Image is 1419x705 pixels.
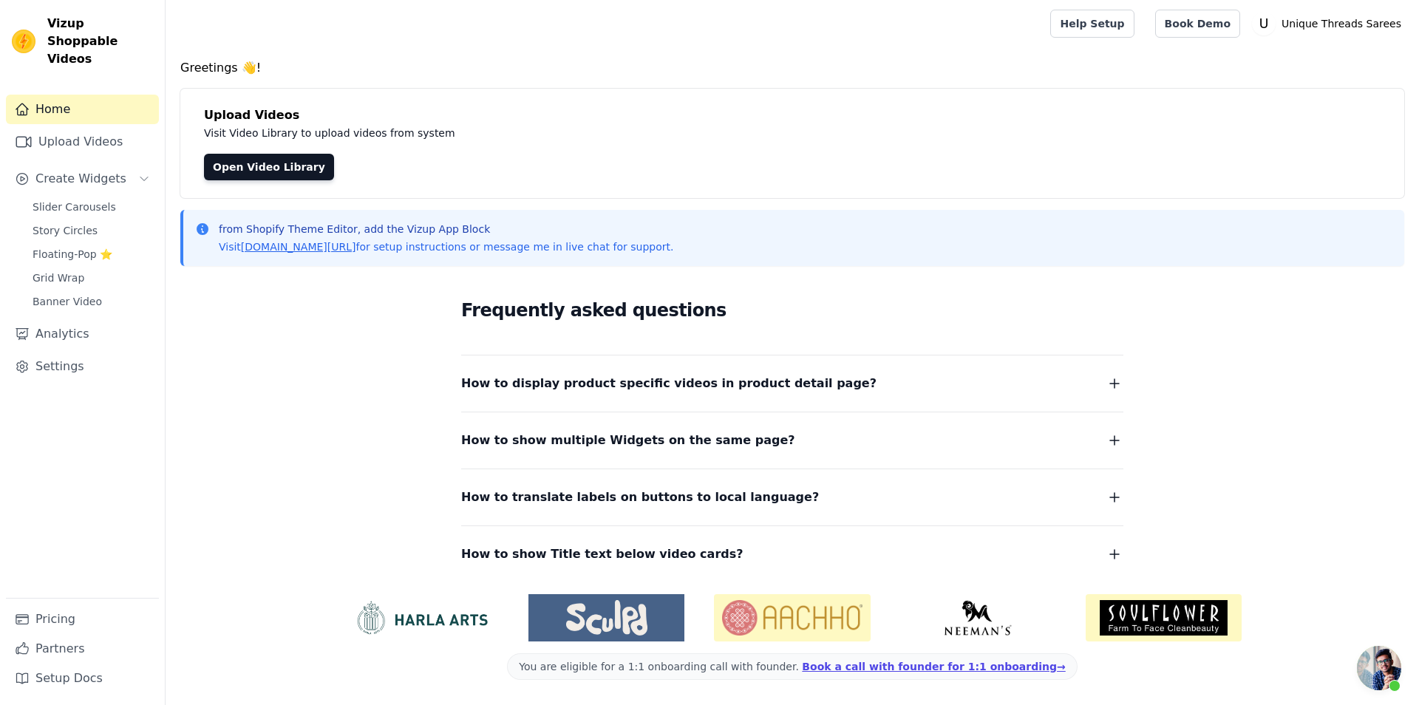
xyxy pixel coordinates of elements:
span: How to show multiple Widgets on the same page? [461,430,795,451]
span: Create Widgets [35,170,126,188]
a: Grid Wrap [24,268,159,288]
a: Pricing [6,604,159,634]
button: How to show Title text below video cards? [461,544,1123,565]
a: Help Setup [1050,10,1134,38]
span: Grid Wrap [33,270,84,285]
span: Story Circles [33,223,98,238]
span: Banner Video [33,294,102,309]
img: Vizup [12,30,35,53]
span: How to translate labels on buttons to local language? [461,487,819,508]
p: from Shopify Theme Editor, add the Vizup App Block [219,222,673,236]
h4: Greetings 👋! [180,59,1404,77]
img: Aachho [714,594,870,641]
a: Upload Videos [6,127,159,157]
button: How to translate labels on buttons to local language? [461,487,1123,508]
a: Book Demo [1155,10,1240,38]
span: How to show Title text below video cards? [461,544,743,565]
a: Settings [6,352,159,381]
a: Partners [6,634,159,664]
a: [DOMAIN_NAME][URL] [241,241,356,253]
button: U Unique Threads Sarees [1252,10,1407,37]
img: HarlaArts [343,600,499,636]
text: U [1259,16,1269,31]
button: How to show multiple Widgets on the same page? [461,430,1123,451]
a: Floating-Pop ⭐ [24,244,159,265]
a: Banner Video [24,291,159,312]
a: Book a call with founder for 1:1 onboarding [802,661,1065,672]
a: Open Video Library [204,154,334,180]
h4: Upload Videos [204,106,1381,124]
div: Open chat [1357,646,1401,690]
span: Floating-Pop ⭐ [33,247,112,262]
p: Visit for setup instructions or message me in live chat for support. [219,239,673,254]
a: Analytics [6,319,159,349]
span: How to display product specific videos in product detail page? [461,373,877,394]
img: Neeman's [900,600,1056,636]
span: Vizup Shoppable Videos [47,15,153,68]
span: Slider Carousels [33,200,116,214]
a: Setup Docs [6,664,159,693]
img: Soulflower [1086,594,1242,641]
a: Home [6,95,159,124]
button: Create Widgets [6,164,159,194]
h2: Frequently asked questions [461,296,1123,325]
button: How to display product specific videos in product detail page? [461,373,1123,394]
a: Slider Carousels [24,197,159,217]
p: Unique Threads Sarees [1276,10,1407,37]
p: Visit Video Library to upload videos from system [204,124,866,142]
img: Sculpd US [528,600,684,636]
a: Story Circles [24,220,159,241]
